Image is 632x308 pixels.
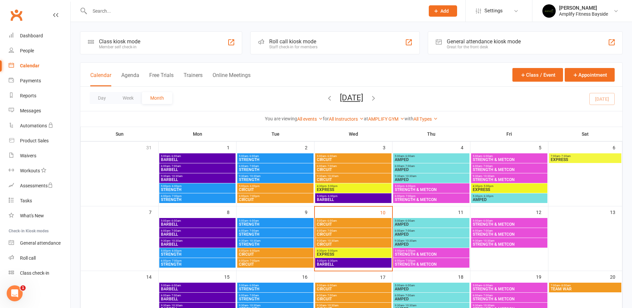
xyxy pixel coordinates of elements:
[472,222,546,226] span: STRENGTH & METCON
[326,239,338,242] span: - 10:30am
[482,294,493,297] span: - 7:00am
[239,219,312,222] span: 5:00am
[565,68,615,82] button: Appointment
[161,185,234,188] span: 5:00pm
[394,252,468,256] span: STRENGTH & METCON
[394,229,468,232] span: 6:00am
[88,6,420,16] input: Search...
[404,165,415,168] span: - 7:00am
[482,284,493,287] span: - 6:00am
[161,249,234,252] span: 5:00pm
[394,222,468,226] span: AMPED
[20,198,32,203] div: Tasks
[20,168,40,173] div: Workouts
[146,271,158,282] div: 14
[161,242,234,246] span: BARBELL
[394,242,468,246] span: AMPED
[20,93,36,98] div: Reports
[248,239,261,242] span: - 10:30am
[316,229,390,232] span: 6:00am
[326,185,337,188] span: - 5:00pm
[239,175,312,178] span: 9:30am
[394,168,468,172] span: AMPED
[394,198,468,202] span: STRENGTH & METCON
[559,11,608,17] div: Amplify Fitness Bayside
[470,127,548,141] th: Fri
[404,304,416,307] span: - 10:30am
[316,239,390,242] span: 9:30am
[550,284,620,287] span: 7:00am
[394,195,468,198] span: 6:00pm
[610,206,622,217] div: 13
[142,92,172,104] button: Month
[114,92,142,104] button: Week
[326,294,337,297] span: - 7:00am
[239,262,312,266] span: CIRCUIT
[316,168,390,172] span: CIRCUIT
[404,116,413,121] strong: with
[161,252,234,256] span: STRENGTH
[170,219,181,222] span: - 6:00am
[9,103,70,118] a: Messages
[472,242,546,246] span: STRENGTH & METCON
[364,116,368,121] strong: at
[248,229,259,232] span: - 7:00am
[461,142,470,153] div: 4
[536,271,548,282] div: 19
[305,206,314,217] div: 9
[394,287,468,291] span: AMPED
[9,133,70,148] a: Product Sales
[472,219,546,222] span: 5:00am
[472,232,546,236] span: STRENGTH & METCON
[239,284,312,287] span: 5:00am
[239,229,312,232] span: 6:00am
[404,155,415,158] span: - 6:00am
[326,229,337,232] span: - 7:00am
[610,271,622,282] div: 20
[560,284,571,287] span: - 8:00am
[20,123,47,128] div: Automations
[458,271,470,282] div: 18
[316,165,390,168] span: 6:00am
[20,78,41,83] div: Payments
[239,239,312,242] span: 9:30am
[482,165,493,168] span: - 7:00am
[170,284,181,287] span: - 6:00am
[20,153,36,158] div: Waivers
[404,219,415,222] span: - 6:00am
[316,262,390,266] span: BARBELL
[404,175,416,178] span: - 10:30am
[482,185,493,188] span: - 5:00pm
[239,195,312,198] span: 6:00pm
[239,155,312,158] span: 5:00am
[404,259,415,262] span: - 7:00pm
[170,239,183,242] span: - 10:30am
[472,304,546,307] span: 9:30am
[161,175,234,178] span: 9:30am
[161,165,234,168] span: 6:00am
[404,239,416,242] span: - 10:30am
[7,285,23,301] iframe: Intercom live chat
[20,183,53,188] div: Assessments
[326,249,337,252] span: - 5:00pm
[472,195,546,198] span: 5:30pm
[326,175,338,178] span: - 10:30am
[239,232,312,236] span: STRENGTH
[326,304,338,307] span: - 10:30am
[265,116,297,121] strong: You are viewing
[550,155,620,158] span: 7:00am
[239,242,312,246] span: STRENGTH
[404,229,415,232] span: - 7:00am
[316,242,390,246] span: CIRCUIT
[248,284,259,287] span: - 6:00am
[512,68,563,82] button: Class / Event
[316,232,390,236] span: CIRCUIT
[472,155,546,158] span: 5:00am
[413,116,438,122] a: All Types
[316,155,390,158] span: 5:00am
[171,249,182,252] span: - 6:00pm
[239,185,312,188] span: 5:00pm
[394,294,468,297] span: 6:00am
[239,178,312,182] span: STRENGTH
[170,229,181,232] span: - 7:00am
